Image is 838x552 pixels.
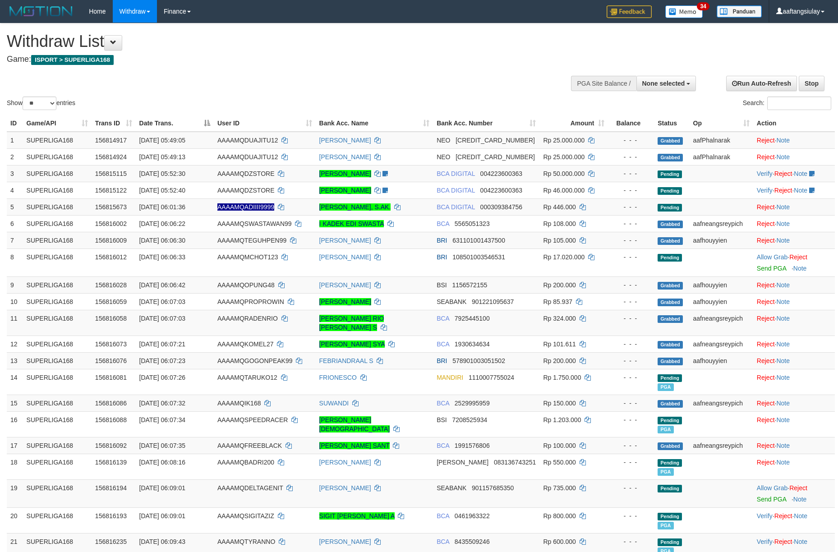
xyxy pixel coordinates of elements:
[139,220,185,227] span: [DATE] 06:06:22
[757,459,775,466] a: Reject
[452,281,487,289] span: Copy 1156572155 to clipboard
[757,374,775,381] a: Reject
[543,153,585,161] span: Rp 25.000.000
[7,310,23,336] td: 11
[7,352,23,369] td: 13
[437,137,450,144] span: NEO
[319,153,371,161] a: [PERSON_NAME]
[658,315,683,323] span: Grabbed
[7,437,23,454] td: 17
[658,254,682,262] span: Pending
[697,2,709,10] span: 34
[612,152,651,161] div: - - -
[726,76,797,91] a: Run Auto-Refresh
[612,253,651,262] div: - - -
[139,374,185,381] span: [DATE] 06:07:26
[319,459,371,466] a: [PERSON_NAME]
[437,400,449,407] span: BCA
[7,336,23,352] td: 12
[753,182,835,198] td: · ·
[217,357,293,364] span: AAAAMQGOGONPEAK99
[543,137,585,144] span: Rp 25.000.000
[23,232,92,248] td: SUPERLIGA168
[776,400,790,407] a: Note
[319,538,371,545] a: [PERSON_NAME]
[455,220,490,227] span: Copy 5565051323 to clipboard
[757,357,775,364] a: Reject
[757,315,775,322] a: Reject
[139,416,185,423] span: [DATE] 06:07:34
[776,281,790,289] a: Note
[658,383,673,391] span: Marked by aafchoeunmanni
[793,265,807,272] a: Note
[612,202,651,212] div: - - -
[214,115,316,132] th: User ID: activate to sort column ascending
[776,416,790,423] a: Note
[139,203,185,211] span: [DATE] 06:01:36
[437,170,475,177] span: BCA DIGITAL
[543,340,576,348] span: Rp 101.611
[452,237,505,244] span: Copy 631101001437500 to clipboard
[7,182,23,198] td: 4
[23,293,92,310] td: SUPERLIGA168
[753,352,835,369] td: ·
[612,314,651,323] div: - - -
[92,115,136,132] th: Trans ID: activate to sort column ascending
[7,232,23,248] td: 7
[437,442,449,449] span: BCA
[612,136,651,145] div: - - -
[658,221,683,228] span: Grabbed
[753,132,835,149] td: ·
[7,115,23,132] th: ID
[95,153,127,161] span: 156814924
[753,232,835,248] td: ·
[472,298,514,305] span: Copy 901221095637 to clipboard
[612,169,651,178] div: - - -
[7,276,23,293] td: 9
[543,374,581,381] span: Rp 1.750.000
[319,416,390,432] a: [PERSON_NAME][DEMOGRAPHIC_DATA]
[452,357,505,364] span: Copy 578901003051502 to clipboard
[794,538,807,545] a: Note
[95,442,127,449] span: 156816092
[612,297,651,306] div: - - -
[753,198,835,215] td: ·
[658,426,673,433] span: Marked by aafchoeunmanni
[753,115,835,132] th: Action
[139,137,185,144] span: [DATE] 05:49:05
[612,373,651,382] div: - - -
[139,442,185,449] span: [DATE] 06:07:35
[543,442,576,449] span: Rp 100.000
[543,253,585,261] span: Rp 17.020.000
[776,298,790,305] a: Note
[658,187,682,195] span: Pending
[7,395,23,411] td: 15
[774,170,792,177] a: Reject
[757,340,775,348] a: Reject
[753,411,835,437] td: ·
[753,148,835,165] td: ·
[217,442,282,449] span: AAAAMQFREEBLACK
[23,369,92,395] td: SUPERLIGA168
[757,400,775,407] a: Reject
[757,170,773,177] a: Verify
[480,170,522,177] span: Copy 004223600363 to clipboard
[753,248,835,276] td: ·
[23,395,92,411] td: SUPERLIGA168
[95,400,127,407] span: 156816086
[753,310,835,336] td: ·
[690,395,753,411] td: aafneangsreypich
[95,237,127,244] span: 156816009
[757,265,786,272] a: Send PGA
[753,395,835,411] td: ·
[757,298,775,305] a: Reject
[717,5,762,18] img: panduan.png
[776,153,790,161] a: Note
[95,315,127,322] span: 156816058
[95,416,127,423] span: 156816088
[776,357,790,364] a: Note
[658,358,683,365] span: Grabbed
[23,132,92,149] td: SUPERLIGA168
[776,442,790,449] a: Note
[658,154,683,161] span: Grabbed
